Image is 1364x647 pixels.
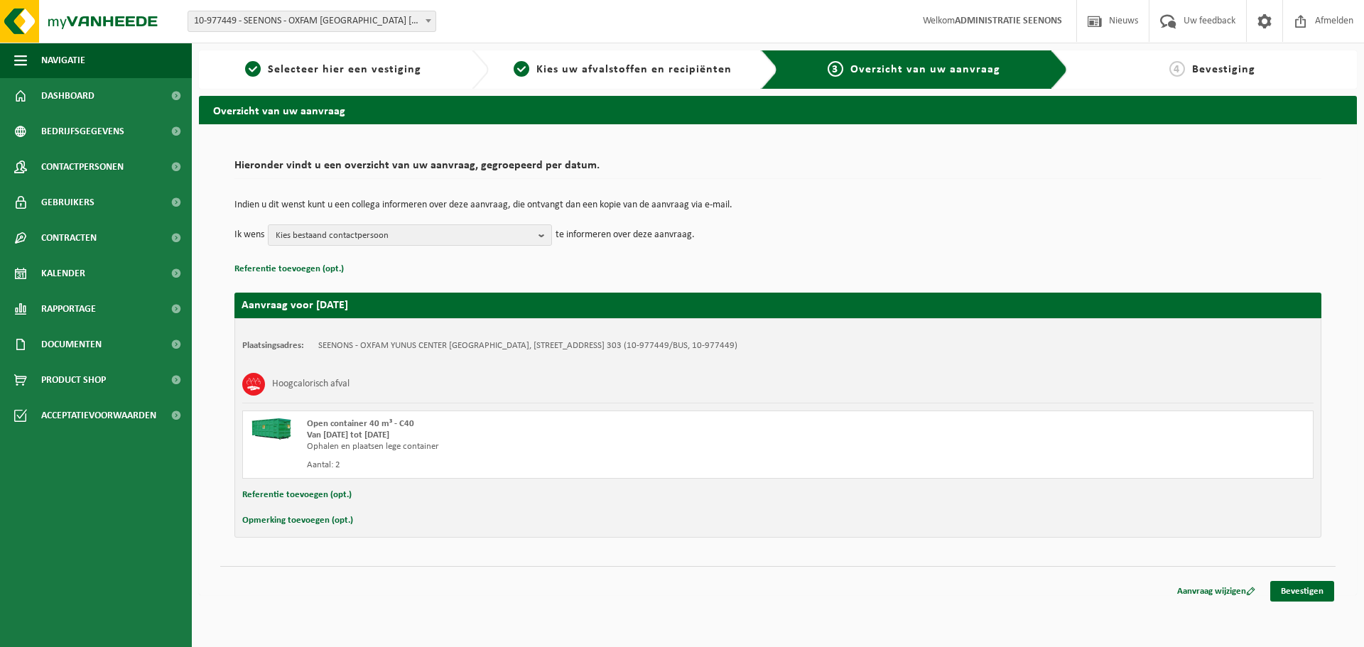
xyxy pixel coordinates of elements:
a: 1Selecteer hier een vestiging [206,61,460,78]
p: Ik wens [234,224,264,246]
span: 4 [1169,61,1185,77]
span: Navigatie [41,43,85,78]
span: Overzicht van uw aanvraag [850,64,1000,75]
button: Referentie toevoegen (opt.) [234,260,344,278]
strong: Plaatsingsadres: [242,341,304,350]
span: Contactpersonen [41,149,124,185]
span: Selecteer hier een vestiging [268,64,421,75]
span: 3 [828,61,843,77]
div: Ophalen en plaatsen lege container [307,441,835,452]
strong: Aanvraag voor [DATE] [242,300,348,311]
button: Opmerking toevoegen (opt.) [242,511,353,530]
p: te informeren over deze aanvraag. [556,224,695,246]
strong: ADMINISTRATIE SEENONS [955,16,1062,26]
span: 10-977449 - SEENONS - OXFAM YUNUS CENTER HAREN - HAREN [188,11,436,32]
span: 2 [514,61,529,77]
span: 1 [245,61,261,77]
span: Documenten [41,327,102,362]
div: Aantal: 2 [307,460,835,471]
a: Aanvraag wijzigen [1167,581,1266,602]
p: Indien u dit wenst kunt u een collega informeren over deze aanvraag, die ontvangt dan een kopie v... [234,200,1321,210]
a: 2Kies uw afvalstoffen en recipiënten [496,61,750,78]
span: Contracten [41,220,97,256]
span: Acceptatievoorwaarden [41,398,156,433]
span: Rapportage [41,291,96,327]
a: Bevestigen [1270,581,1334,602]
span: 10-977449 - SEENONS - OXFAM YUNUS CENTER HAREN - HAREN [188,11,435,31]
h2: Hieronder vindt u een overzicht van uw aanvraag, gegroepeerd per datum. [234,160,1321,179]
span: Bevestiging [1192,64,1255,75]
button: Kies bestaand contactpersoon [268,224,552,246]
span: Bedrijfsgegevens [41,114,124,149]
span: Dashboard [41,78,94,114]
span: Kalender [41,256,85,291]
h2: Overzicht van uw aanvraag [199,96,1357,124]
h3: Hoogcalorisch afval [272,373,350,396]
span: Kies uw afvalstoffen en recipiënten [536,64,732,75]
td: SEENONS - OXFAM YUNUS CENTER [GEOGRAPHIC_DATA], [STREET_ADDRESS] 303 (10-977449/BUS, 10-977449) [318,340,737,352]
span: Product Shop [41,362,106,398]
strong: Van [DATE] tot [DATE] [307,430,389,440]
span: Kies bestaand contactpersoon [276,225,533,246]
img: HK-XC-40-GN-00.png [250,418,293,440]
button: Referentie toevoegen (opt.) [242,486,352,504]
span: Open container 40 m³ - C40 [307,419,414,428]
span: Gebruikers [41,185,94,220]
